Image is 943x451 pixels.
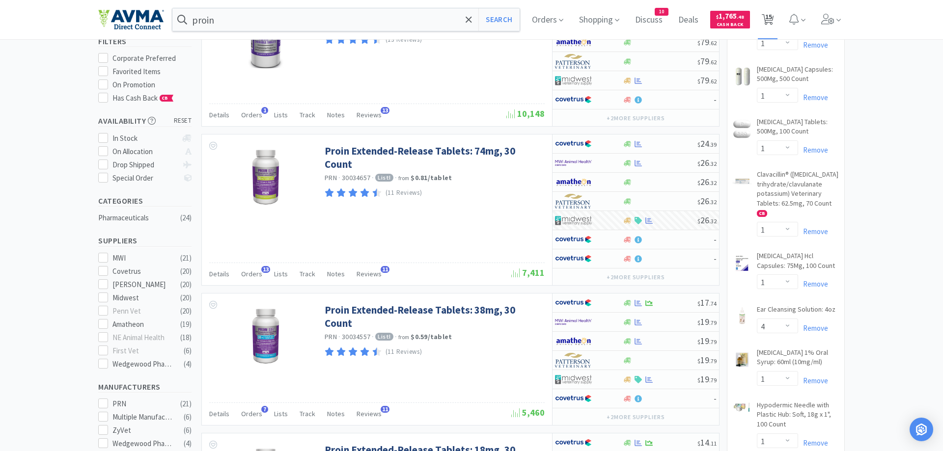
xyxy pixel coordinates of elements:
span: 1 [261,107,268,114]
h5: Categories [98,195,192,207]
div: On Allocation [112,146,178,158]
span: 19 [697,373,717,385]
a: Remove [798,438,828,448]
input: Search by item, sku, manufacturer, ingredient, size... [172,8,520,31]
img: 77fca1acd8b6420a9015268ca798ef17_1.png [555,295,592,310]
span: 26 [697,176,717,187]
button: Search [478,8,519,31]
span: 7,411 [511,267,545,278]
span: Reviews [357,409,382,418]
span: Notes [327,409,345,418]
span: 11 [381,406,389,413]
span: - [714,234,717,245]
img: 77fca1acd8b6420a9015268ca798ef17_1.png [555,232,592,247]
div: ( 21 ) [180,398,192,410]
span: Reviews [357,269,382,278]
span: Notes [327,110,345,119]
span: $ [716,14,719,20]
a: Ear Cleansing Solution: 4oz [757,305,835,318]
div: Wedgewood Pharmacy [112,358,173,370]
span: . 48 [737,14,744,20]
button: +2more suppliers [602,111,670,125]
span: Notes [327,269,345,278]
div: ( 18 ) [180,332,192,344]
span: $ [697,179,700,186]
img: e9b85ec6fdbc49c49e1e0e98b94d7cd6_455135.jpeg [732,172,752,191]
a: [MEDICAL_DATA] Hcl Capsules: 75Mg, 100 Count [757,251,839,274]
span: Details [209,409,229,418]
span: . 62 [709,78,717,85]
img: 8fadfc847ce641b8951c68048746a9d3_120086.jpeg [732,119,752,139]
img: 3331a67d23dc422aa21b1ec98afbf632_11.png [555,175,592,189]
img: f6b2451649754179b5b4e0c70c3f7cb0_2.png [555,315,592,329]
span: . 62 [709,58,717,66]
span: Lists [274,110,288,119]
span: 19 [697,354,717,366]
img: 024d1c0fb59b4e928ce1dbc730fe8db4_112809.jpeg [732,306,752,325]
img: 77fca1acd8b6420a9015268ca798ef17_1.png [555,435,592,450]
span: . 79 [709,319,717,326]
a: Remove [798,227,828,236]
div: ( 20 ) [180,305,192,317]
div: ( 6 ) [184,345,192,357]
a: Remove [798,40,828,50]
div: Multiple Manufacturers [112,411,173,423]
button: +2more suppliers [602,410,670,424]
div: ( 20 ) [180,292,192,304]
a: Remove [798,145,828,155]
a: Remove [798,93,828,102]
strong: $0.59 / tablet [411,332,452,341]
a: Hypodermic Needle with Plastic Hub: Soft, 18g x 1", 100 Count [757,400,839,433]
img: 639f9dafab0c4b41a3d5313d17878adc_120079.jpeg [732,67,752,86]
span: $ [697,300,700,307]
span: $ [697,78,700,85]
div: NE Animal Health [112,332,173,344]
a: [MEDICAL_DATA] Capsules: 500Mg, 500 Count [757,65,839,88]
span: Orders [241,269,262,278]
span: Track [300,409,315,418]
a: PRN [325,332,337,341]
a: Deals [674,16,702,25]
span: 7 [261,406,268,413]
span: $ [697,160,700,167]
div: Drop Shipped [112,159,178,171]
a: 15 [758,17,778,26]
span: 1,765 [716,11,744,21]
span: 30034657 [342,173,370,182]
span: Has Cash Back [112,93,174,103]
h5: Filters [98,36,192,47]
img: f5e969b455434c6296c6d81ef179fa71_3.png [555,353,592,368]
a: Remove [798,323,828,333]
span: 17 [697,297,717,308]
span: 5,460 [511,407,545,418]
span: · [338,332,340,341]
div: Wedgewood Pharmacy [112,438,173,450]
span: · [338,173,340,182]
div: ( 20 ) [180,279,192,291]
h5: Suppliers [98,235,192,246]
a: [MEDICAL_DATA] Tablets: 500Mg, 100 Count [757,117,839,140]
span: $ [697,198,700,206]
h5: Availability [98,115,192,127]
span: . 32 [709,160,717,167]
div: ( 21 ) [180,252,192,264]
span: 19 [697,335,717,346]
span: 26 [697,214,717,226]
span: CB [757,211,767,216]
div: Special Order [112,172,178,184]
img: 77fca1acd8b6420a9015268ca798ef17_1.png [555,92,592,107]
img: 4dd14cff54a648ac9e977f0c5da9bc2e_5.png [555,372,592,387]
strong: $0.81 / tablet [411,173,452,182]
span: 13 [381,107,389,114]
span: . 79 [709,338,717,345]
span: $ [697,39,700,47]
div: Midwest [112,292,173,304]
span: . 11 [709,440,717,447]
div: Penn Vet [112,305,173,317]
img: a9ac7995fd4548b8aab6847f55846a9a_277845.png [234,303,298,367]
span: $ [697,376,700,384]
img: 77fca1acd8b6420a9015268ca798ef17_1.png [555,391,592,406]
span: Orders [241,409,262,418]
span: 79 [697,36,717,48]
span: $ [697,58,700,66]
